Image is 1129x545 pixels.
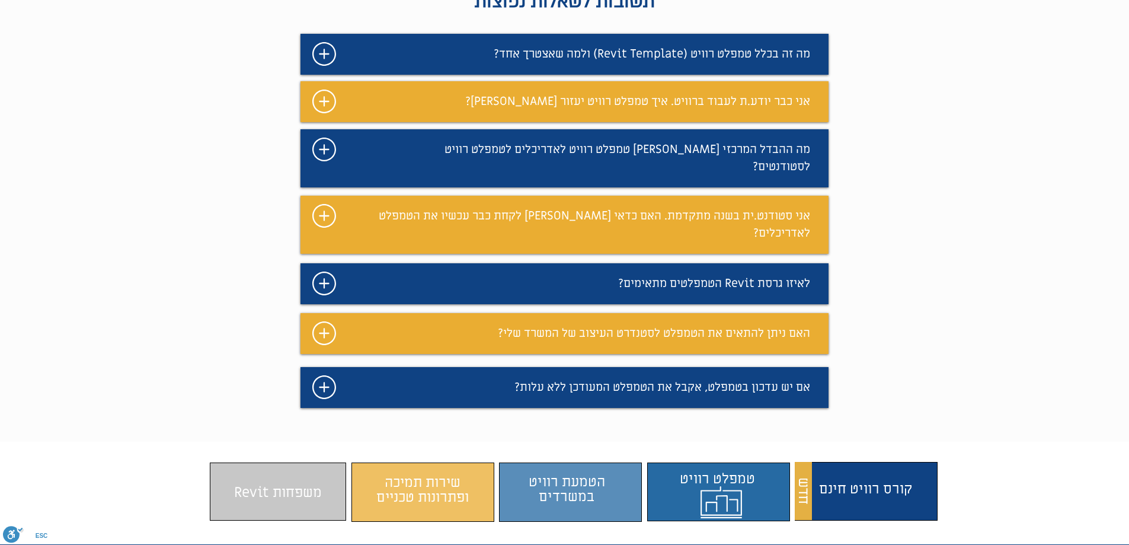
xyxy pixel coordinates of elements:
[300,129,829,187] div: מצגת
[795,462,938,521] div: התוכן משתנה כשעוברים עם העכבר
[465,94,810,109] span: אני כבר יודע.ת לעבוד ברוויט. איך טמפלט רוויט יעזור [PERSON_NAME]?
[351,463,494,522] div: התוכן משתנה כשעוברים עם העכבר
[300,367,829,408] div: מצגת
[300,81,829,122] div: מצגת
[300,263,829,304] div: מצגת
[499,463,642,522] div: התוכן משתנה כשעוברים עם העכבר
[300,196,829,254] div: מצגת
[379,208,810,241] span: אני סטודנט.ית בשנה מתקדמת. האם כדאי [PERSON_NAME] לקחת כבר עכשיו את הטמפלט לאדריכלים?
[794,477,813,505] span: חדש
[514,380,810,395] span: אם יש עדכון בטמפלט, אקבל את הטמפלט המעודכן ללא עלות?
[444,142,810,174] span: מה ההבדל המרכזי [PERSON_NAME] טמפלט רוויט לאדריכלים לטמפלט רוויט לסטודנטים?
[647,463,790,521] div: התוכן משתנה כשעוברים עם העכבר
[210,463,346,521] div: התוכן משתנה כשעוברים עם העכבר
[494,46,810,62] span: מה זה בכלל טמפלט רוויט (Revit Template) ולמה שאצטרך אחד?
[300,34,829,75] div: מצגת
[498,326,810,341] span: האם ניתן להתאים את הטמפלט לסטנדרט העיצוב של המשרד שלי?
[300,313,829,354] div: מצגת
[618,276,810,291] span: לאיזו גרסת Revit הטמפלטים מתאימים?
